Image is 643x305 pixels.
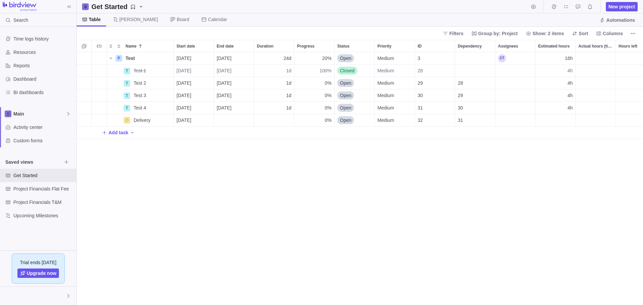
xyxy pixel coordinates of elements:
[102,128,128,137] span: Add task
[535,40,575,52] div: Estimated hours
[538,43,570,50] span: Estimated hours
[115,42,123,51] span: Collapse
[549,2,559,11] span: Time logs
[603,30,623,37] span: Columns
[455,114,495,127] div: Dependency
[286,104,291,111] span: 1d
[375,65,415,77] div: Priority
[340,55,351,62] span: Open
[13,110,66,117] span: Main
[440,29,466,38] span: Filters
[174,102,214,114] div: Start date
[79,42,89,51] span: Selection mode
[377,104,394,111] span: Medium
[294,102,334,114] div: 0%
[131,114,173,126] div: Delivery
[567,80,573,86] span: 4h
[294,52,335,65] div: Progress
[174,40,214,52] div: Start date
[325,104,332,111] span: 0%
[415,102,455,114] div: ID
[13,17,28,23] span: Search
[13,172,74,179] span: Get Started
[27,270,57,277] span: Upgrade now
[176,92,191,99] span: [DATE]
[107,114,174,127] div: Name
[176,80,191,86] span: [DATE]
[214,65,254,77] div: End date
[529,2,538,11] span: Start timer
[254,77,294,89] div: Duration
[254,114,294,127] div: Duration
[418,80,423,86] span: 29
[286,67,291,74] span: 1d
[89,2,146,11] span: Get Started
[176,43,195,50] span: Start date
[107,89,174,102] div: Name
[576,52,616,65] div: Actual hours (timelogs)
[294,89,334,101] div: 0%
[134,92,146,99] span: Test 3
[214,114,254,127] div: End date
[13,76,74,82] span: Dashboard
[126,43,137,50] span: Name
[130,128,135,137] span: Add activity
[375,89,415,102] div: Priority
[254,65,294,77] div: Duration
[418,43,422,50] span: ID
[576,89,616,102] div: Actual hours (timelogs)
[131,89,173,101] div: Test 3
[294,114,334,126] div: 0%
[455,89,495,102] div: Dependency
[585,5,595,10] a: Notifications
[13,185,74,192] span: Project Financials Flat Fee
[92,52,107,65] div: Trouble indication
[217,67,231,74] span: [DATE]
[576,65,616,77] div: Actual hours (timelogs)
[107,52,174,65] div: Name
[418,55,420,62] span: 3
[134,80,146,86] span: Test 2
[217,80,231,86] span: [DATE]
[294,102,335,114] div: Progress
[107,65,174,77] div: Name
[495,65,535,77] div: Assignees
[335,40,374,52] div: Status
[415,77,455,89] div: ID
[92,65,107,77] div: Trouble indication
[415,52,455,64] div: 3
[495,102,535,114] div: Assignees
[325,92,332,99] span: 0%
[567,104,573,111] span: 4h
[375,77,415,89] div: Priority
[335,52,374,64] div: Open
[335,89,375,102] div: Status
[134,67,146,74] span: Test 1
[478,30,518,37] span: Group by: Project
[13,62,74,69] span: Reports
[569,29,591,38] span: Sort
[124,80,130,87] div: T
[573,5,583,10] a: Approval requests
[92,77,107,89] div: Trouble indication
[254,89,294,102] div: Duration
[609,3,635,10] span: New project
[523,29,567,38] span: Show: 2 items
[415,40,455,52] div: ID
[176,55,191,62] span: [DATE]
[458,43,482,50] span: Dependency
[377,117,394,124] span: Medium
[455,77,495,89] div: Dependency
[418,117,423,124] span: 32
[5,159,62,165] span: Saved views
[579,30,588,37] span: Sort
[335,102,375,114] div: Status
[377,43,391,50] span: Priority
[576,40,616,52] div: Actual hours (timelogs)
[469,29,520,38] span: Group by: Project
[294,114,335,127] div: Progress
[107,102,174,114] div: Name
[217,55,231,62] span: [DATE]
[495,77,535,89] div: Assignees
[565,55,573,62] span: 16h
